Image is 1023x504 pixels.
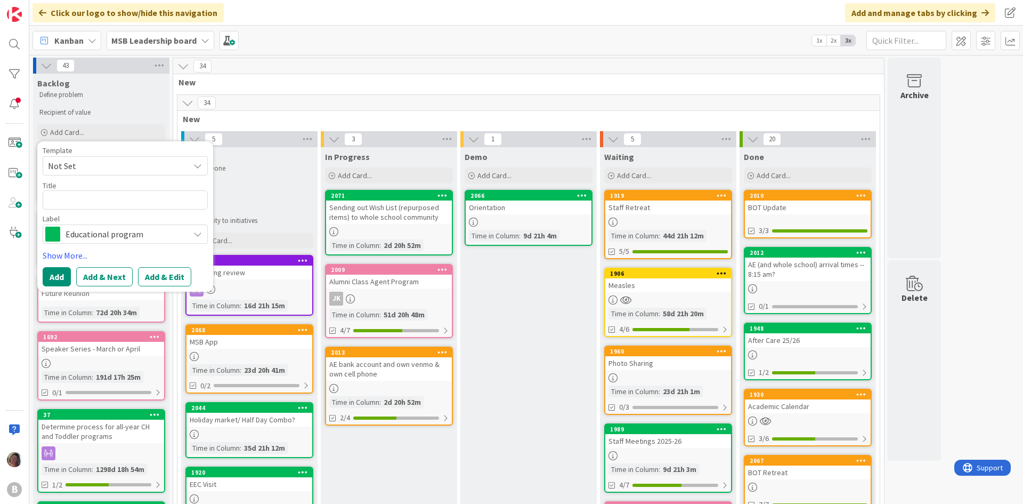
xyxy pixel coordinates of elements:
[37,276,165,323] a: 1950Future ReunionTime in Column:72d 20h 34m
[33,3,224,22] div: Click our logo to show/hide this navigation
[465,190,592,246] a: 2066OrientationTime in Column:9d 21h 4m
[745,324,871,333] div: 1948
[605,278,731,292] div: Measles
[338,171,372,180] span: Add Card...
[7,482,22,497] div: B
[744,190,872,238] a: 2010BOT Update3/3
[198,97,216,109] span: 34
[329,292,343,306] div: JK
[326,201,452,224] div: Sending out Wish List (repurposed items) to whole school community
[519,230,521,242] span: :
[200,380,210,391] span: 0/2
[745,201,871,214] div: BOT Update
[191,469,312,476] div: 1920
[38,410,164,420] div: 37
[38,286,164,300] div: Future Reunion
[745,456,871,466] div: 2067
[745,258,871,281] div: AE (and whole school) arrival times -- 8:15 am?
[191,326,312,334] div: 2068
[744,323,872,380] a: 1948After Care 25/261/2
[759,367,769,378] span: 1/2
[185,255,313,316] a: 2021Marketing reviewTime in Column:16d 21h 15m
[745,191,871,214] div: 2010BOT Update
[193,60,212,73] span: 34
[39,91,163,99] p: Define problem
[37,78,70,89] span: Backlog
[42,371,92,383] div: Time in Column
[92,463,93,475] span: :
[340,412,350,423] span: 2/4
[381,239,424,251] div: 2d 20h 52m
[52,479,62,491] span: 1/2
[93,307,140,318] div: 72d 20h 34m
[178,77,871,87] span: New
[470,192,591,199] div: 2066
[379,309,381,321] span: :
[326,191,452,201] div: 2071
[329,396,379,408] div: Time in Column
[381,309,427,321] div: 51d 20h 48m
[186,335,312,349] div: MSB App
[845,3,995,22] div: Add and manage tabs by clicking
[902,291,928,304] div: Delete
[38,332,164,342] div: 1692
[39,108,163,117] p: Recipient of value
[812,35,826,46] span: 1x
[7,452,22,467] img: LS
[744,247,872,314] a: 2012AE (and whole school) arrival times -- 8:15 am?0/1
[241,364,288,376] div: 23d 20h 41m
[745,456,871,479] div: 2067BOT Retreat
[745,333,871,347] div: After Care 25/26
[240,442,241,454] span: :
[619,402,629,413] span: 0/3
[605,356,731,370] div: Photo Sharing
[759,301,769,312] span: 0/1
[241,300,288,311] div: 16d 21h 15m
[759,433,769,444] span: 3/6
[188,190,311,199] p: What:
[745,390,871,413] div: 1930Academic Calendar
[617,171,651,180] span: Add Card...
[605,434,731,448] div: Staff Meetings 2025-26
[186,468,312,477] div: 1920
[325,190,453,255] a: 2071Sending out Wish List (repurposed items) to whole school communityTime in Column:2d 20h 52m
[750,249,871,257] div: 2012
[608,230,659,242] div: Time in Column
[610,270,731,277] div: 1906
[604,346,732,415] a: 1960Photo SharingTime in Column:23d 21h 1m0/3
[186,403,312,427] div: 2044Holiday market/ Half Day Combo?
[605,191,731,214] div: 1919Staff Retreat
[185,324,313,394] a: 2068MSB AppTime in Column:23d 20h 41m0/2
[240,300,241,311] span: :
[37,331,165,401] a: 1692Speaker Series - March or AprilTime in Column:191d 17h 25m0/1
[50,127,84,137] span: Add Card...
[92,307,93,318] span: :
[604,190,732,259] a: 1919Staff RetreatTime in Column:44d 21h 12m5/5
[866,31,946,50] input: Quick Filter...
[325,347,453,426] a: 2013AE bank account and own venmo & own cell phoneTime in Column:2d 20h 52m2/4
[188,217,311,225] p: Traceability to initiatives
[604,423,732,493] a: 1989Staff Meetings 2025-26Time in Column:9d 21h 3m4/7
[605,269,731,292] div: 1906Measles
[469,230,519,242] div: Time in Column
[605,347,731,356] div: 1960
[745,191,871,201] div: 2010
[198,236,232,245] span: Add Card...
[48,159,181,173] span: Not Set
[379,396,381,408] span: :
[466,191,591,201] div: 2066
[610,192,731,199] div: 1919
[750,391,871,398] div: 1930
[76,267,133,286] button: Add & Next
[660,386,703,397] div: 23d 21h 1m
[745,248,871,258] div: 2012
[744,389,872,446] a: 1930Academic Calendar3/6
[610,348,731,355] div: 1960
[190,364,240,376] div: Time in Column
[326,348,452,381] div: 2013AE bank account and own venmo & own cell phone
[608,308,659,319] div: Time in Column
[43,333,164,341] div: 1692
[466,191,591,214] div: 2066Orientation
[763,133,781,146] span: 20
[605,201,731,214] div: Staff Retreat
